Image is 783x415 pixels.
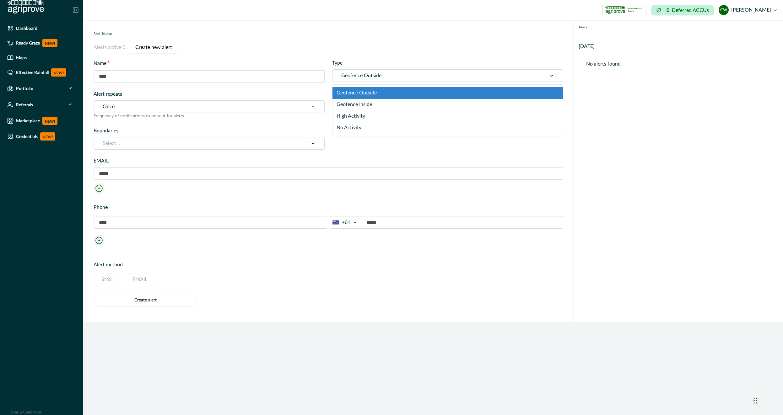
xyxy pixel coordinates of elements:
a: MarketplaceNEW! [5,114,78,127]
p: Alert Settings [94,31,112,36]
button: EMAIL [125,274,155,286]
a: Terms & Conditions [9,410,41,414]
button: Alerts active 0 [94,41,130,54]
p: 0 [667,8,669,13]
div: Geofence Inside [332,99,563,110]
p: Effective Rainfall [16,70,49,75]
p: Independent Audit [628,7,644,13]
a: Maps [5,52,78,63]
a: Ready GrazeNEW! [5,36,78,50]
button: SMS [94,274,120,286]
p: Deferred ACCUs [672,8,709,13]
p: NEW! [40,132,55,141]
a: Dashboard [5,23,78,34]
p: Referrals [16,102,33,107]
button: Create new alert [130,41,177,54]
p: Frequency of notifications to be sent for alerts [94,113,325,120]
label: Boundaries [94,127,321,135]
p: NEW! [51,68,66,77]
label: Name [94,59,321,68]
p: NEW! [42,39,57,47]
div: No Activity [332,122,563,133]
button: Create alert [94,294,197,307]
label: Alert repeats [94,90,321,98]
a: CredentialsNEW! [5,130,78,143]
label: EMAIL [94,157,559,165]
iframe: Chat Widget [752,385,783,415]
p: [DATE] [579,43,595,50]
img: flag.png [332,219,339,226]
a: Effective RainfallNEW! [5,66,78,79]
div: High Activity [332,110,563,122]
label: Type [332,59,559,67]
p: Marketplace [16,118,40,123]
p: Ready Graze [16,40,40,45]
p: Portfolio [16,86,33,91]
p: Alerts [579,25,587,30]
p: No alerts found [586,60,770,68]
p: Credentials [16,134,38,139]
button: cadel watson[PERSON_NAME] [719,3,777,18]
p: NEW! [42,117,57,125]
div: Geofence Outside [332,87,563,99]
p: Alert method [94,261,563,269]
label: Phone [94,204,559,211]
p: Maps [16,55,27,60]
div: Drag [753,391,757,410]
img: certification logo [605,5,625,15]
p: Dashboard [16,26,37,31]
